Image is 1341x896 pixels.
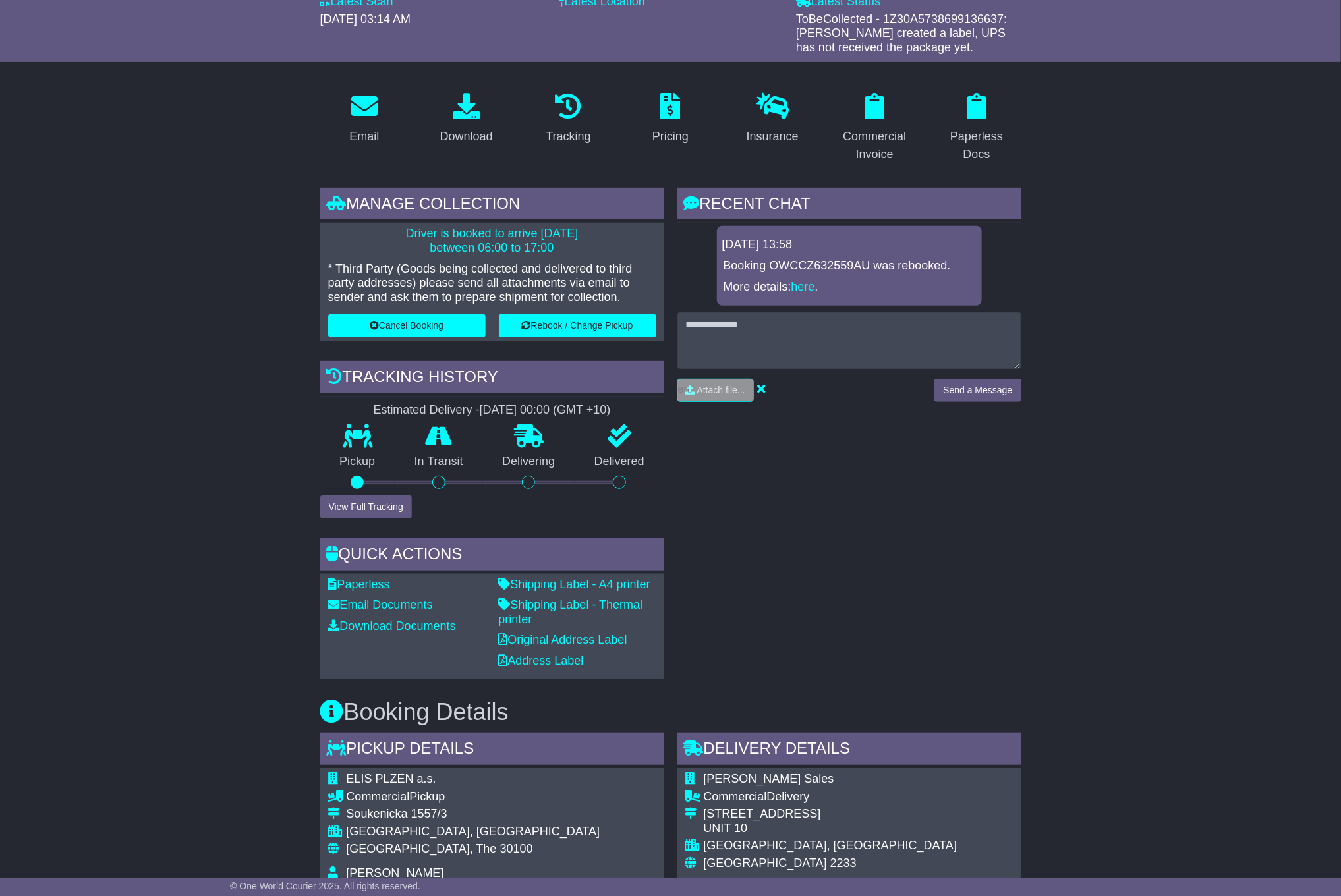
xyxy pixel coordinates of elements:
[499,314,656,337] button: Rebook / Change Pickup
[230,881,420,891] span: © One World Courier 2025. All rights reserved.
[575,455,664,469] p: Delivered
[320,188,664,223] div: Manage collection
[328,598,433,611] a: Email Documents
[791,280,815,293] a: here
[341,88,387,150] a: Email
[724,280,975,294] p: More details: .
[537,88,599,150] a: Tracking
[499,654,584,667] a: Address Label
[328,619,456,632] a: Download Documents
[320,403,664,418] div: Estimated Delivery -
[320,699,1021,725] h3: Booking Details
[440,128,493,146] div: Download
[724,259,975,273] p: Booking OWCCZ632559AU was rebooked.
[796,13,1007,54] span: ToBeCollected - 1Z30A5738699136637: [PERSON_NAME] created a label, UPS has not received the packa...
[328,262,656,305] p: * Third Party (Goods being collected and delivered to third party addresses) please send all atta...
[704,839,957,853] div: [GEOGRAPHIC_DATA], [GEOGRAPHIC_DATA]
[830,88,919,168] a: Commercial Invoice
[328,227,656,255] p: Driver is booked to arrive [DATE] between 06:00 to 17:00
[320,361,664,397] div: Tracking history
[395,455,483,469] p: In Transit
[432,88,501,150] a: Download
[480,403,611,418] div: [DATE] 00:00 (GMT +10)
[704,772,834,785] span: [PERSON_NAME] Sales
[320,495,412,518] button: View Full Tracking
[722,238,977,252] div: [DATE] 13:58
[839,128,911,163] div: Commercial Invoice
[499,598,643,626] a: Shipping Label - Thermal printer
[677,188,1021,223] div: RECENT CHAT
[320,733,664,768] div: Pickup Details
[704,807,957,822] div: [STREET_ADDRESS]
[830,856,857,870] span: 2233
[347,790,410,803] span: Commercial
[704,790,767,803] span: Commercial
[546,128,590,146] div: Tracking
[652,128,689,146] div: Pricing
[644,88,697,150] a: Pricing
[320,455,395,469] p: Pickup
[347,842,497,855] span: [GEOGRAPHIC_DATA], The
[347,825,600,839] div: [GEOGRAPHIC_DATA], [GEOGRAPHIC_DATA]
[320,13,411,26] span: [DATE] 03:14 AM
[934,379,1021,402] button: Send a Message
[347,790,600,804] div: Pickup
[500,842,533,855] span: 30100
[499,633,627,646] a: Original Address Label
[738,88,807,150] a: Insurance
[347,866,444,880] span: [PERSON_NAME]
[941,128,1013,163] div: Paperless Docs
[328,314,486,337] button: Cancel Booking
[328,578,390,591] a: Paperless
[932,88,1021,168] a: Paperless Docs
[704,856,827,870] span: [GEOGRAPHIC_DATA]
[320,538,664,574] div: Quick Actions
[704,822,957,836] div: UNIT 10
[499,578,650,591] a: Shipping Label - A4 printer
[704,790,957,804] div: Delivery
[347,807,600,822] div: Soukenicka 1557/3
[677,733,1021,768] div: Delivery Details
[747,128,799,146] div: Insurance
[349,128,379,146] div: Email
[483,455,575,469] p: Delivering
[347,772,436,785] span: ELIS PLZEN a.s.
